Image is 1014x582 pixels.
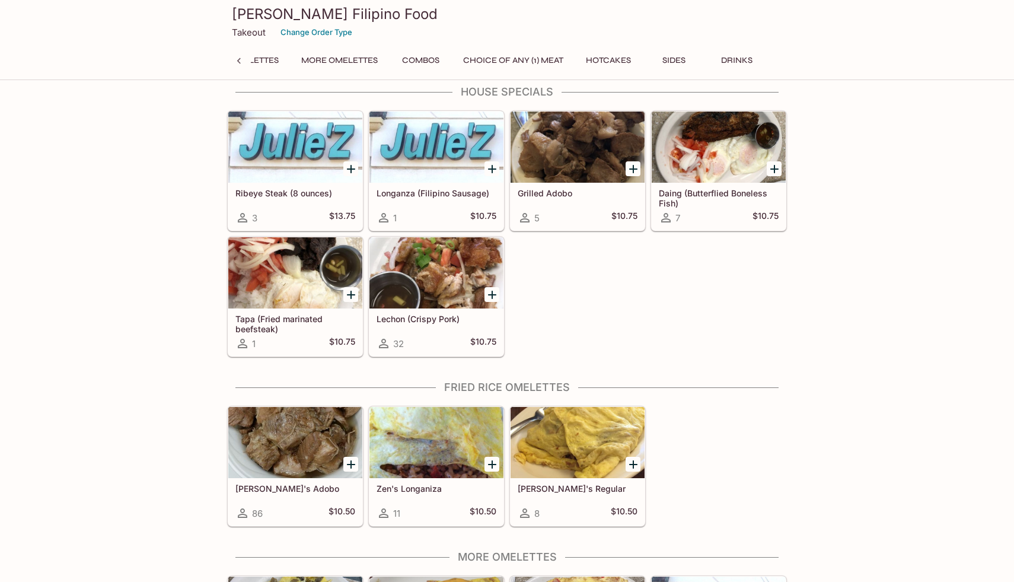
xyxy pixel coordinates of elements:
[393,508,400,519] span: 11
[232,27,266,38] p: Takeout
[343,457,358,472] button: Add Julie's Adobo
[252,508,263,519] span: 86
[534,212,540,224] span: 5
[227,85,787,98] h4: House Specials
[369,237,503,309] div: Lechon (Crispy Pork)
[329,506,355,520] h5: $10.50
[470,506,496,520] h5: $10.50
[534,508,540,519] span: 8
[343,287,358,302] button: Add Tapa (Fried marinated beefsteak)
[295,52,384,69] button: More Omelettes
[511,407,645,478] div: Ralph's Regular
[484,161,499,176] button: Add Longanza (Filipino Sausage)
[611,211,637,225] h5: $10.75
[626,457,640,472] button: Add Ralph's Regular
[228,406,363,526] a: [PERSON_NAME]'s Adobo86$10.50
[343,161,358,176] button: Add Ribeye Steak (8 ounces)
[228,111,363,231] a: Ribeye Steak (8 ounces)3$13.75
[369,407,503,478] div: Zen's Longaniza
[457,52,570,69] button: Choice of Any (1) Meat
[752,211,779,225] h5: $10.75
[484,287,499,302] button: Add Lechon (Crispy Pork)
[228,112,362,183] div: Ribeye Steak (8 ounces)
[484,457,499,472] button: Add Zen's Longaniza
[394,52,447,69] button: Combos
[228,407,362,478] div: Julie's Adobo
[329,336,355,351] h5: $10.75
[652,112,786,183] div: Daing (Butterflied Boneless Fish)
[710,52,763,69] button: Drinks
[470,336,496,351] h5: $10.75
[393,338,404,349] span: 32
[235,484,355,494] h5: [PERSON_NAME]'s Adobo
[235,188,355,198] h5: Ribeye Steak (8 ounces)
[369,237,504,357] a: Lechon (Crispy Pork)32$10.75
[675,212,680,224] span: 7
[369,112,503,183] div: Longanza (Filipino Sausage)
[377,314,496,324] h5: Lechon (Crispy Pork)
[232,5,782,23] h3: [PERSON_NAME] Filipino Food
[647,52,700,69] button: Sides
[252,212,257,224] span: 3
[393,212,397,224] span: 1
[510,406,645,526] a: [PERSON_NAME]'s Regular8$10.50
[369,111,504,231] a: Longanza (Filipino Sausage)1$10.75
[518,484,637,494] h5: [PERSON_NAME]'s Regular
[369,406,504,526] a: Zen's Longaniza11$10.50
[377,188,496,198] h5: Longanza (Filipino Sausage)
[377,484,496,494] h5: Zen's Longaniza
[228,237,363,357] a: Tapa (Fried marinated beefsteak)1$10.75
[767,161,782,176] button: Add Daing (Butterflied Boneless Fish)
[252,338,256,349] span: 1
[511,112,645,183] div: Grilled Adobo
[227,381,787,394] h4: Fried Rice Omelettes
[518,188,637,198] h5: Grilled Adobo
[651,111,786,231] a: Daing (Butterflied Boneless Fish)7$10.75
[227,551,787,564] h4: More Omelettes
[275,23,358,42] button: Change Order Type
[228,237,362,309] div: Tapa (Fried marinated beefsteak)
[611,506,637,520] h5: $10.50
[579,52,637,69] button: Hotcakes
[659,188,779,208] h5: Daing (Butterflied Boneless Fish)
[510,111,645,231] a: Grilled Adobo5$10.75
[235,314,355,333] h5: Tapa (Fried marinated beefsteak)
[329,211,355,225] h5: $13.75
[626,161,640,176] button: Add Grilled Adobo
[470,211,496,225] h5: $10.75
